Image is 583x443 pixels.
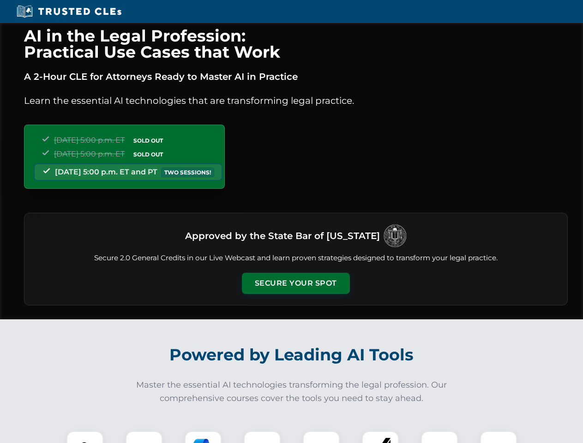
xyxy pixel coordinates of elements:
p: Master the essential AI technologies transforming the legal profession. Our comprehensive courses... [130,378,453,405]
span: [DATE] 5:00 p.m. ET [54,136,125,144]
span: SOLD OUT [130,150,166,159]
p: Secure 2.0 General Credits in our Live Webcast and learn proven strategies designed to transform ... [36,253,556,263]
h1: AI in the Legal Profession: Practical Use Cases that Work [24,28,568,60]
h2: Powered by Leading AI Tools [36,339,547,371]
p: Learn the essential AI technologies that are transforming legal practice. [24,93,568,108]
h3: Approved by the State Bar of [US_STATE] [185,227,380,244]
span: SOLD OUT [130,136,166,145]
img: Logo [384,224,407,247]
img: Trusted CLEs [14,5,124,18]
span: [DATE] 5:00 p.m. ET [54,150,125,158]
p: A 2-Hour CLE for Attorneys Ready to Master AI in Practice [24,69,568,84]
button: Secure Your Spot [242,273,350,294]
